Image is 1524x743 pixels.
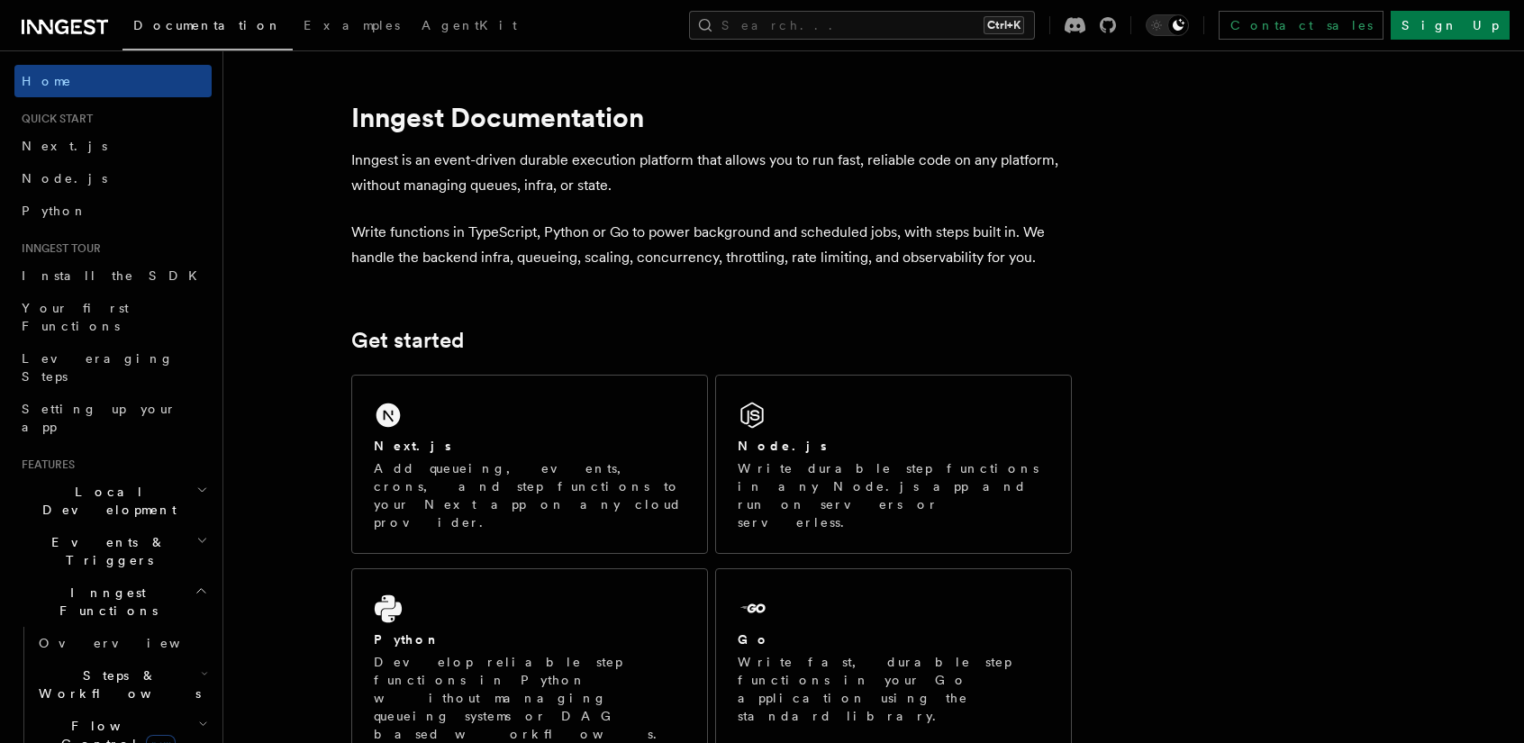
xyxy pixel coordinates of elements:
[738,653,1049,725] p: Write fast, durable step functions in your Go application using the standard library.
[351,101,1072,133] h1: Inngest Documentation
[14,130,212,162] a: Next.js
[22,301,129,333] span: Your first Functions
[22,402,177,434] span: Setting up your app
[422,18,517,32] span: AgentKit
[14,112,93,126] span: Quick start
[14,576,212,627] button: Inngest Functions
[351,328,464,353] a: Get started
[738,437,827,455] h2: Node.js
[22,72,72,90] span: Home
[351,375,708,554] a: Next.jsAdd queueing, events, crons, and step functions to your Next app on any cloud provider.
[715,375,1072,554] a: Node.jsWrite durable step functions in any Node.js app and run on servers or serverless.
[14,483,196,519] span: Local Development
[689,11,1035,40] button: Search...Ctrl+K
[14,241,101,256] span: Inngest tour
[374,653,685,743] p: Develop reliable step functions in Python without managing queueing systems or DAG based workflows.
[14,342,212,393] a: Leveraging Steps
[14,292,212,342] a: Your first Functions
[14,393,212,443] a: Setting up your app
[39,636,224,650] span: Overview
[1391,11,1510,40] a: Sign Up
[14,526,212,576] button: Events & Triggers
[22,204,87,218] span: Python
[32,659,212,710] button: Steps & Workflows
[374,630,440,648] h2: Python
[122,5,293,50] a: Documentation
[22,171,107,186] span: Node.js
[984,16,1024,34] kbd: Ctrl+K
[22,351,174,384] span: Leveraging Steps
[1219,11,1383,40] a: Contact sales
[304,18,400,32] span: Examples
[293,5,411,49] a: Examples
[14,65,212,97] a: Home
[1146,14,1189,36] button: Toggle dark mode
[374,437,451,455] h2: Next.js
[14,476,212,526] button: Local Development
[351,220,1072,270] p: Write functions in TypeScript, Python or Go to power background and scheduled jobs, with steps bu...
[133,18,282,32] span: Documentation
[32,666,201,702] span: Steps & Workflows
[22,268,208,283] span: Install the SDK
[22,139,107,153] span: Next.js
[14,195,212,227] a: Python
[14,162,212,195] a: Node.js
[738,630,770,648] h2: Go
[14,533,196,569] span: Events & Triggers
[14,259,212,292] a: Install the SDK
[351,148,1072,198] p: Inngest is an event-driven durable execution platform that allows you to run fast, reliable code ...
[32,627,212,659] a: Overview
[14,584,195,620] span: Inngest Functions
[14,458,75,472] span: Features
[374,459,685,531] p: Add queueing, events, crons, and step functions to your Next app on any cloud provider.
[411,5,528,49] a: AgentKit
[738,459,1049,531] p: Write durable step functions in any Node.js app and run on servers or serverless.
